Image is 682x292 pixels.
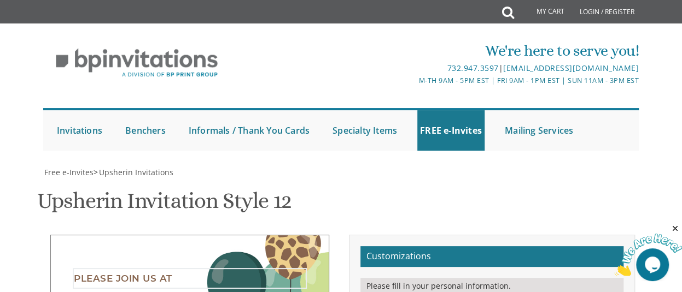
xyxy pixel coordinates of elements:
a: Informals / Thank You Cards [186,110,312,151]
a: Benchers [123,110,168,151]
h2: Customizations [360,246,623,267]
span: Free e-Invites [44,167,94,177]
div: Please join us at [73,268,307,289]
h1: Upsherin Invitation Style 12 [37,189,292,221]
div: | [242,62,639,75]
div: M-Th 9am - 5pm EST | Fri 9am - 1pm EST | Sun 11am - 3pm EST [242,75,639,86]
a: FREE e-Invites [417,110,485,151]
span: > [94,167,173,177]
span: Upsherin Invitations [99,167,173,177]
a: Free e-Invites [43,167,94,177]
a: Upsherin Invitations [98,167,173,177]
a: Mailing Services [502,110,576,151]
a: Invitations [54,110,105,151]
div: We're here to serve you! [242,40,639,62]
a: My Cart [513,1,572,23]
a: [EMAIL_ADDRESS][DOMAIN_NAME] [503,63,639,73]
a: Specialty Items [330,110,400,151]
a: 732.947.3597 [447,63,499,73]
iframe: chat widget [614,224,682,276]
img: BP Invitation Loft [43,40,231,86]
